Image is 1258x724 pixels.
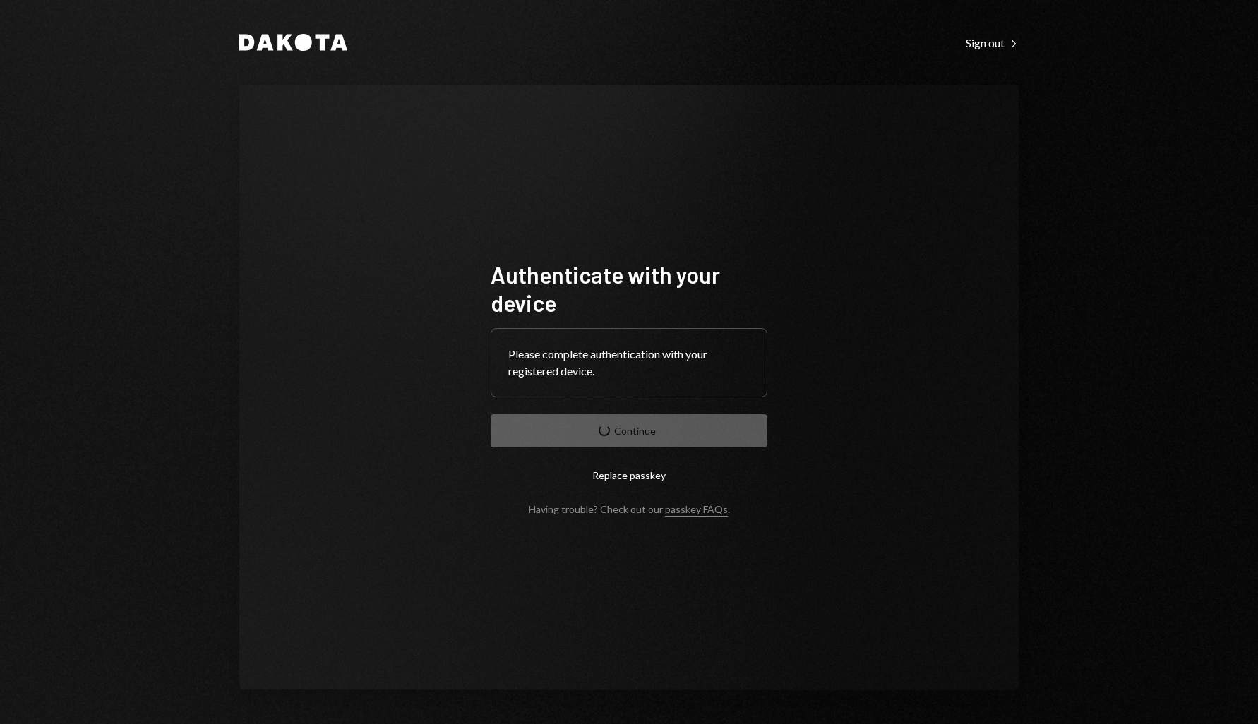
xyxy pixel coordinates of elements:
[966,35,1019,50] a: Sign out
[491,260,767,317] h1: Authenticate with your device
[508,346,750,380] div: Please complete authentication with your registered device.
[529,503,730,515] div: Having trouble? Check out our .
[491,459,767,492] button: Replace passkey
[665,503,728,517] a: passkey FAQs
[966,36,1019,50] div: Sign out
